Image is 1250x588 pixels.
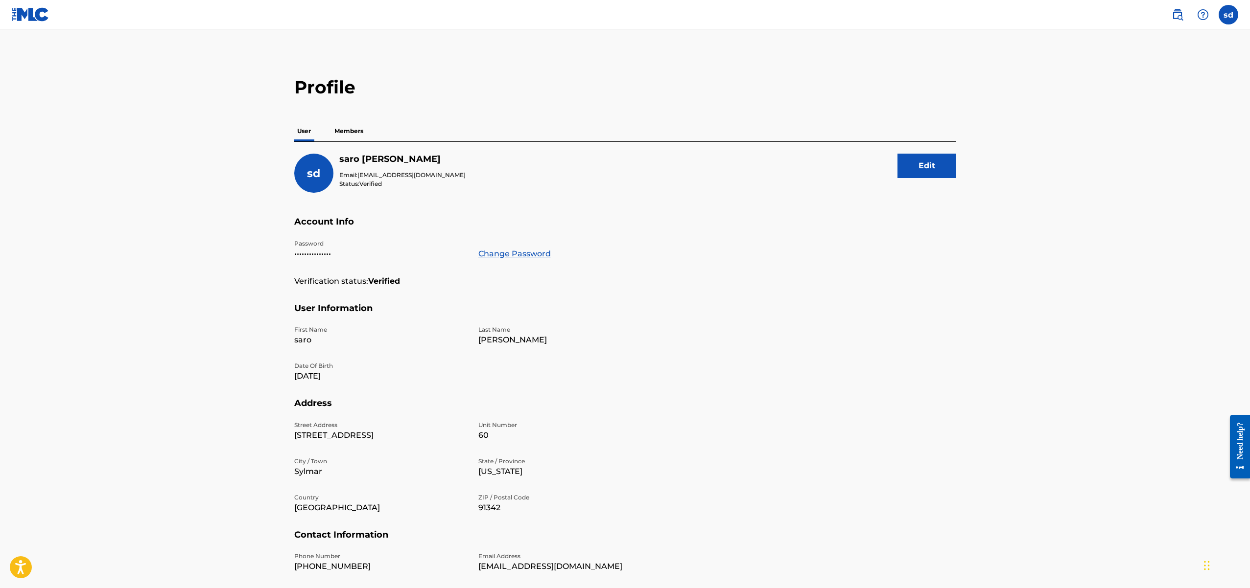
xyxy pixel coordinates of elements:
span: sd [307,167,320,180]
p: Last Name [478,325,651,334]
p: Email: [339,171,466,180]
strong: Verified [368,275,400,287]
img: MLC Logo [12,7,49,22]
span: [EMAIL_ADDRESS][DOMAIN_NAME] [357,171,466,179]
div: Help [1193,5,1213,24]
p: ZIP / Postal Code [478,493,651,502]
p: 60 [478,430,651,441]
p: Country [294,493,467,502]
p: State / Province [478,457,651,466]
p: Password [294,239,467,248]
div: Drag [1204,551,1210,580]
h5: Account Info [294,216,956,239]
p: First Name [294,325,467,334]
p: Sylmar [294,466,467,477]
p: Date Of Birth [294,362,467,370]
p: [EMAIL_ADDRESS][DOMAIN_NAME] [478,561,651,572]
p: Phone Number [294,552,467,561]
a: Public Search [1168,5,1187,24]
p: Email Address [478,552,651,561]
p: [STREET_ADDRESS] [294,430,467,441]
p: [GEOGRAPHIC_DATA] [294,502,467,514]
a: Change Password [478,248,551,260]
h5: Address [294,398,956,421]
h5: User Information [294,303,956,326]
h5: Contact Information [294,529,956,552]
p: [US_STATE] [478,466,651,477]
p: ••••••••••••••• [294,248,467,260]
p: saro [294,334,467,346]
p: Street Address [294,421,467,430]
p: City / Town [294,457,467,466]
img: help [1197,9,1209,21]
p: [PHONE_NUMBER] [294,561,467,572]
p: User [294,121,314,141]
p: [DATE] [294,370,467,382]
iframe: Resource Center [1223,407,1250,486]
iframe: Chat Widget [1201,541,1250,588]
p: [PERSON_NAME] [478,334,651,346]
p: Unit Number [478,421,651,430]
h2: Profile [294,76,956,98]
button: Edit [897,154,956,178]
p: Verification status: [294,275,368,287]
h5: saro daghlian [339,154,466,165]
p: 91342 [478,502,651,514]
span: Verified [359,180,382,187]
img: search [1172,9,1183,21]
p: Members [331,121,366,141]
div: User Menu [1219,5,1238,24]
p: Status: [339,180,466,188]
